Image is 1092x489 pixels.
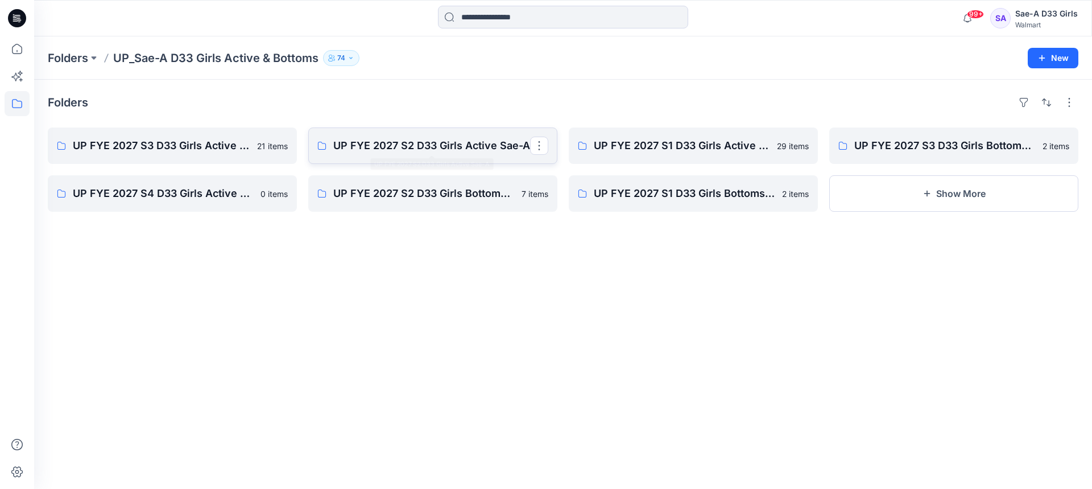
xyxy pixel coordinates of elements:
[308,128,557,164] a: UP FYE 2027 S2 D33 Girls Active Sae-A
[1015,7,1078,20] div: Sae-A D33 Girls
[333,138,530,154] p: UP FYE 2027 S2 D33 Girls Active Sae-A
[854,138,1036,154] p: UP FYE 2027 S3 D33 Girls Bottoms Sae-A
[48,96,88,109] h4: Folders
[48,50,88,66] a: Folders
[990,8,1011,28] div: SA
[337,52,345,64] p: 74
[48,175,297,212] a: UP FYE 2027 S4 D33 Girls Active Sae-A0 items
[967,10,984,19] span: 99+
[323,50,359,66] button: 74
[308,175,557,212] a: UP FYE 2027 S2 D33 Girls Bottoms Sae-A7 items
[594,186,775,202] p: UP FYE 2027 S1 D33 Girls Bottoms Sae-A
[594,138,770,154] p: UP FYE 2027 S1 D33 Girls Active Sae-A
[1015,20,1078,29] div: Walmart
[522,188,548,200] p: 7 items
[829,128,1078,164] a: UP FYE 2027 S3 D33 Girls Bottoms Sae-A2 items
[777,140,809,152] p: 29 items
[48,128,297,164] a: UP FYE 2027 S3 D33 Girls Active Sae-A21 items
[257,140,288,152] p: 21 items
[829,175,1078,212] button: Show More
[569,128,818,164] a: UP FYE 2027 S1 D33 Girls Active Sae-A29 items
[569,175,818,212] a: UP FYE 2027 S1 D33 Girls Bottoms Sae-A2 items
[260,188,288,200] p: 0 items
[333,186,515,202] p: UP FYE 2027 S2 D33 Girls Bottoms Sae-A
[73,186,254,202] p: UP FYE 2027 S4 D33 Girls Active Sae-A
[113,50,318,66] p: UP_Sae-A D33 Girls Active & Bottoms
[1028,48,1078,68] button: New
[1043,140,1069,152] p: 2 items
[73,138,250,154] p: UP FYE 2027 S3 D33 Girls Active Sae-A
[782,188,809,200] p: 2 items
